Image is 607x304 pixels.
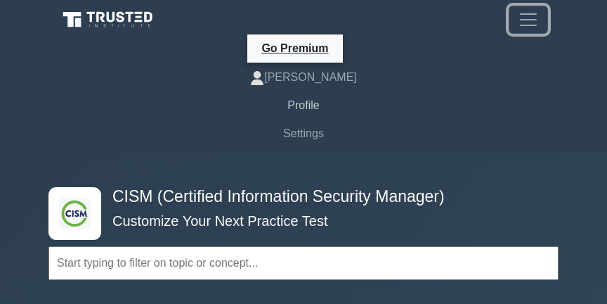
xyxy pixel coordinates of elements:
[59,91,548,120] a: Profile
[48,246,559,280] input: Start typing to filter on topic or concept...
[59,120,548,148] a: Settings
[253,39,337,57] a: Go Premium
[59,63,548,91] a: [PERSON_NAME]
[107,187,490,207] h4: CISM (Certified Information Security Manager)
[509,6,548,34] button: Toggle navigation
